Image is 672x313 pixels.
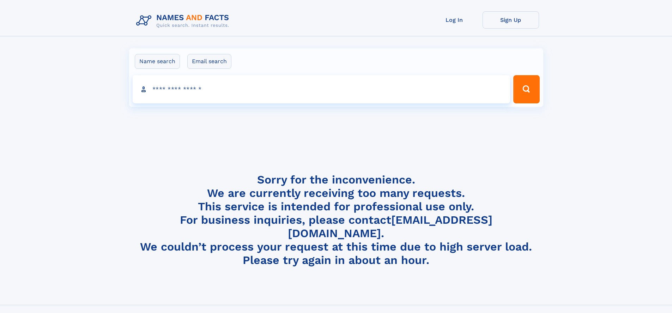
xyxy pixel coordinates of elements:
[426,11,483,29] a: Log In
[135,54,180,69] label: Name search
[288,213,492,240] a: [EMAIL_ADDRESS][DOMAIN_NAME]
[133,75,510,103] input: search input
[483,11,539,29] a: Sign Up
[513,75,539,103] button: Search Button
[133,173,539,267] h4: Sorry for the inconvenience. We are currently receiving too many requests. This service is intend...
[187,54,231,69] label: Email search
[133,11,235,30] img: Logo Names and Facts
